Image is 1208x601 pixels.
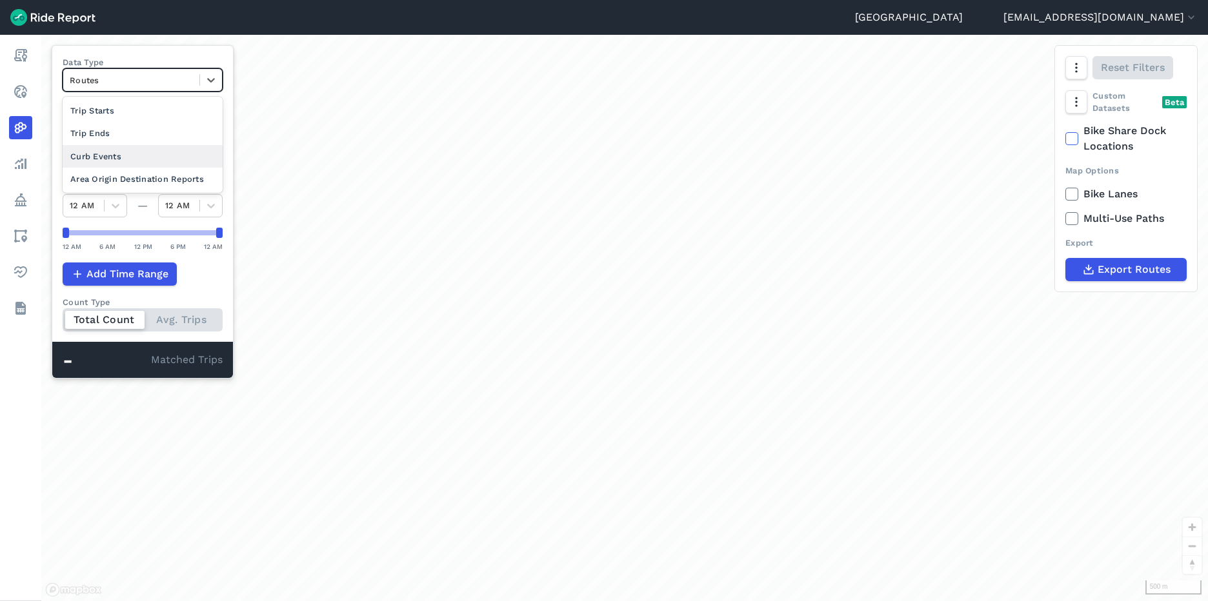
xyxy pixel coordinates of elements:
[1065,90,1187,114] div: Custom Datasets
[127,198,158,213] div: —
[63,296,223,308] div: Count Type
[63,262,177,286] button: Add Time Range
[1101,60,1165,75] span: Reset Filters
[63,168,223,190] div: Area Origin Destination Reports
[41,35,1208,601] div: loading
[1003,10,1198,25] button: [EMAIL_ADDRESS][DOMAIN_NAME]
[855,10,963,25] a: [GEOGRAPHIC_DATA]
[170,241,186,252] div: 6 PM
[63,352,151,369] div: -
[9,116,32,139] a: Heatmaps
[10,9,96,26] img: Ride Report
[1065,186,1187,202] label: Bike Lanes
[9,297,32,320] a: Datasets
[1065,211,1187,226] label: Multi-Use Paths
[1162,96,1187,108] div: Beta
[9,188,32,212] a: Policy
[63,56,223,68] label: Data Type
[1092,56,1173,79] button: Reset Filters
[63,145,223,168] div: Curb Events
[9,152,32,175] a: Analyze
[63,241,81,252] div: 12 AM
[1065,237,1187,249] div: Export
[1065,123,1187,154] label: Bike Share Dock Locations
[63,122,223,144] div: Trip Ends
[204,241,223,252] div: 12 AM
[99,241,116,252] div: 6 AM
[9,80,32,103] a: Realtime
[9,261,32,284] a: Health
[9,224,32,248] a: Areas
[63,99,223,122] div: Trip Starts
[1065,164,1187,177] div: Map Options
[1098,262,1171,277] span: Export Routes
[52,342,233,378] div: Matched Trips
[9,44,32,67] a: Report
[134,241,152,252] div: 12 PM
[86,266,168,282] span: Add Time Range
[1065,258,1187,281] button: Export Routes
